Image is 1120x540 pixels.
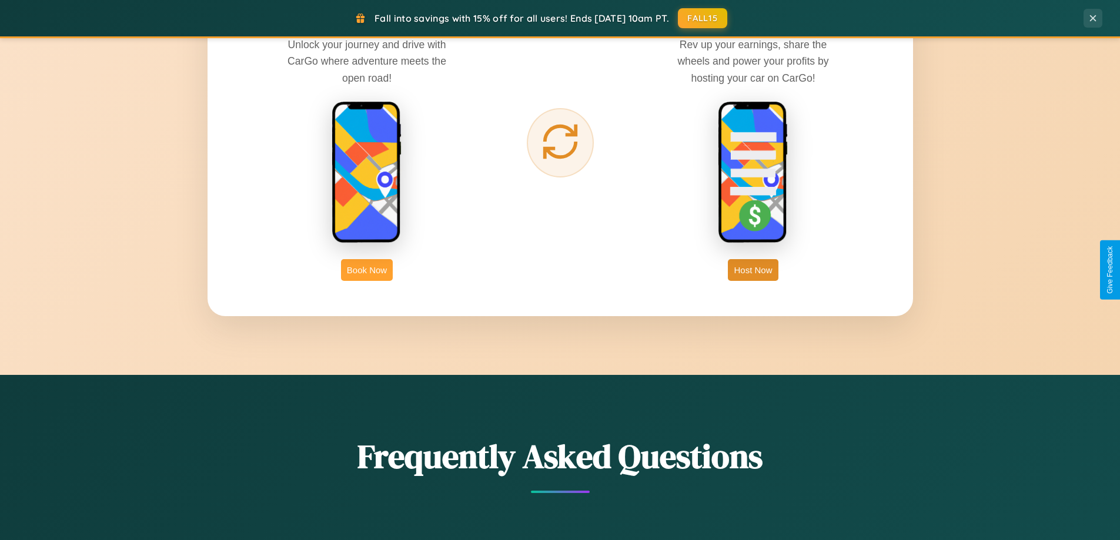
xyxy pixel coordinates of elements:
img: host phone [718,101,788,244]
p: Rev up your earnings, share the wheels and power your profits by hosting your car on CarGo! [665,36,841,86]
div: Give Feedback [1106,246,1114,294]
button: Book Now [341,259,393,281]
p: Unlock your journey and drive with CarGo where adventure meets the open road! [279,36,455,86]
h2: Frequently Asked Questions [208,434,913,479]
span: Fall into savings with 15% off for all users! Ends [DATE] 10am PT. [375,12,669,24]
img: rent phone [332,101,402,244]
button: FALL15 [678,8,727,28]
button: Host Now [728,259,778,281]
